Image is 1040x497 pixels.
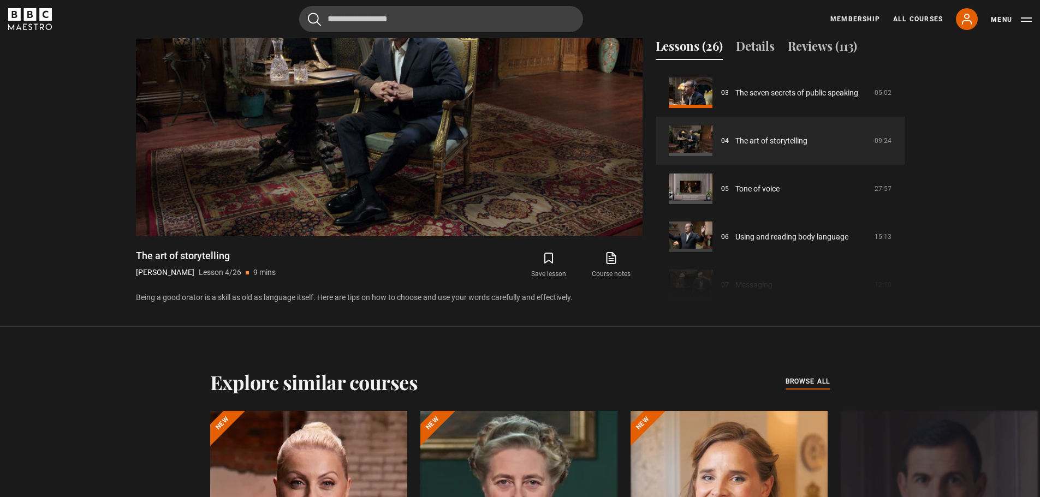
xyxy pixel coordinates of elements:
[788,37,857,60] button: Reviews (113)
[830,14,880,24] a: Membership
[735,183,780,195] a: Tone of voice
[735,231,848,243] a: Using and reading body language
[736,37,775,60] button: Details
[893,14,943,24] a: All Courses
[8,8,52,30] svg: BBC Maestro
[308,13,321,26] button: Submit the search query
[656,37,723,60] button: Lessons (26)
[580,249,642,281] a: Course notes
[253,267,276,278] p: 9 mins
[735,135,807,147] a: The art of storytelling
[735,87,858,99] a: The seven secrets of public speaking
[199,267,241,278] p: Lesson 4/26
[786,376,830,388] a: browse all
[786,376,830,387] span: browse all
[299,6,583,32] input: Search
[136,249,276,262] h1: The art of storytelling
[136,292,643,303] p: Being a good orator is a skill as old as language itself. Here are tips on how to choose and use ...
[136,267,194,278] p: [PERSON_NAME]
[210,370,418,393] h2: Explore similar courses
[991,14,1032,25] button: Toggle navigation
[518,249,580,281] button: Save lesson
